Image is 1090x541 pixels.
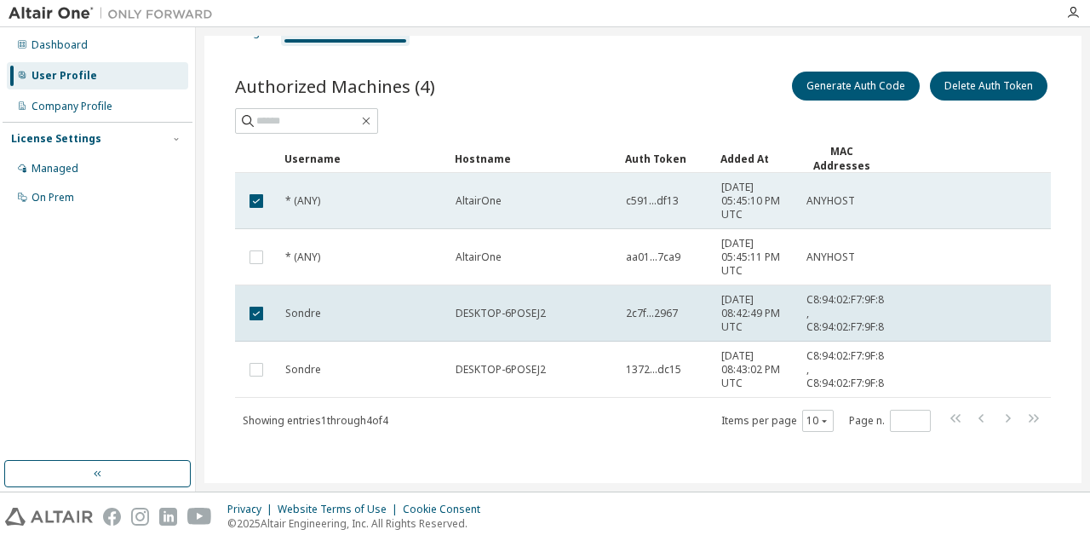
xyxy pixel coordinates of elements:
[721,349,791,390] span: [DATE] 08:43:02 PM UTC
[243,413,388,428] span: Showing entries 1 through 4 of 4
[626,194,679,208] span: c591...df13
[278,503,403,516] div: Website Terms of Use
[285,250,320,264] span: * (ANY)
[792,72,920,101] button: Generate Auth Code
[806,194,855,208] span: ANYHOST
[227,516,490,531] p: © 2025 Altair Engineering, Inc. All Rights Reserved.
[456,194,502,208] span: AltairOne
[625,145,707,172] div: Auth Token
[285,307,321,320] span: Sondre
[806,349,890,390] span: C8:94:02:F7:9F:85 , C8:94:02:F7:9F:86
[721,237,791,278] span: [DATE] 05:45:11 PM UTC
[285,194,320,208] span: * (ANY)
[403,503,490,516] div: Cookie Consent
[456,250,502,264] span: AltairOne
[626,250,680,264] span: aa01...7ca9
[806,414,829,428] button: 10
[5,508,93,526] img: altair_logo.svg
[721,410,834,432] span: Items per page
[285,363,321,377] span: Sondre
[626,307,678,320] span: 2c7f...2967
[187,508,212,526] img: youtube.svg
[720,145,792,172] div: Added At
[159,508,177,526] img: linkedin.svg
[806,144,877,173] div: MAC Addresses
[32,100,112,113] div: Company Profile
[103,508,121,526] img: facebook.svg
[32,69,97,83] div: User Profile
[235,74,435,98] span: Authorized Machines (4)
[32,162,78,176] div: Managed
[32,38,88,52] div: Dashboard
[455,145,611,172] div: Hostname
[9,5,221,22] img: Altair One
[32,191,74,204] div: On Prem
[721,181,791,222] span: [DATE] 05:45:10 PM UTC
[930,72,1047,101] button: Delete Auth Token
[626,363,681,377] span: 1372...dc15
[456,363,546,377] span: DESKTOP-6POSEJ2
[227,503,278,516] div: Privacy
[721,293,791,334] span: [DATE] 08:42:49 PM UTC
[456,307,546,320] span: DESKTOP-6POSEJ2
[131,508,149,526] img: instagram.svg
[11,132,101,146] div: License Settings
[806,293,890,334] span: C8:94:02:F7:9F:85 , C8:94:02:F7:9F:86
[806,250,855,264] span: ANYHOST
[849,410,931,432] span: Page n.
[284,145,441,172] div: Username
